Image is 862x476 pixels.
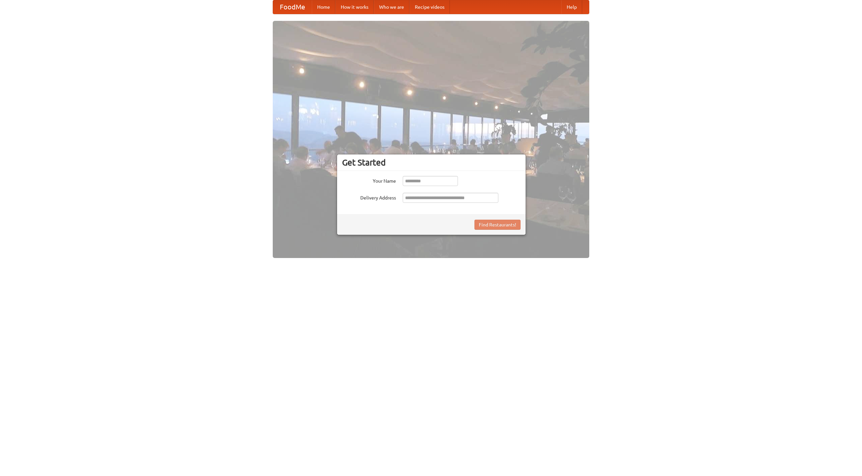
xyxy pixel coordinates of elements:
a: FoodMe [273,0,312,14]
button: Find Restaurants! [474,220,521,230]
h3: Get Started [342,157,521,168]
label: Delivery Address [342,193,396,201]
a: Help [561,0,582,14]
a: Recipe videos [409,0,450,14]
a: Home [312,0,335,14]
label: Your Name [342,176,396,184]
a: Who we are [374,0,409,14]
a: How it works [335,0,374,14]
